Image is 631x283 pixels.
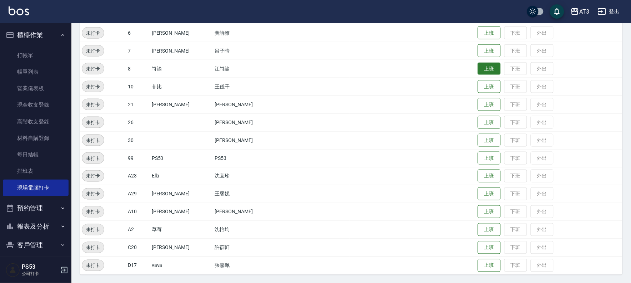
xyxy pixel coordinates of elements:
a: 現金收支登錄 [3,97,69,113]
td: 張嘉珮 [213,257,287,274]
td: [PERSON_NAME] [150,239,213,257]
span: 未打卡 [82,190,104,198]
td: 江岢諭 [213,60,287,78]
img: Person [6,263,20,277]
a: 帳單列表 [3,64,69,80]
span: 未打卡 [82,208,104,216]
button: 上班 [478,98,501,111]
button: 上班 [478,80,501,93]
td: A23 [126,167,150,185]
span: 未打卡 [82,172,104,180]
span: 未打卡 [82,29,104,37]
button: 上班 [478,241,501,254]
td: D17 [126,257,150,274]
button: 上班 [478,116,501,129]
span: 未打卡 [82,226,104,234]
span: 未打卡 [82,101,104,108]
a: 每日結帳 [3,146,69,163]
a: 打帳單 [3,47,69,64]
td: 沈怡均 [213,221,287,239]
button: 櫃檯作業 [3,26,69,44]
td: 岢諭 [150,60,213,78]
button: AT3 [568,4,592,19]
button: 上班 [478,152,501,165]
td: PS53 [213,149,287,167]
td: 王馨妮 [213,185,287,203]
td: 黃詩雅 [213,24,287,42]
span: 未打卡 [82,119,104,126]
button: 上班 [478,187,501,201]
span: 未打卡 [82,155,104,162]
td: 呂子晴 [213,42,287,60]
td: [PERSON_NAME] [150,24,213,42]
span: 未打卡 [82,137,104,144]
td: 沈宜珍 [213,167,287,185]
button: 上班 [478,26,501,40]
button: save [550,4,564,19]
div: AT3 [579,7,589,16]
td: [PERSON_NAME] [150,203,213,221]
td: 8 [126,60,150,78]
img: Logo [9,6,29,15]
button: 上班 [478,44,501,58]
button: 登出 [595,5,622,18]
td: [PERSON_NAME] [213,131,287,149]
td: 10 [126,78,150,96]
td: C20 [126,239,150,257]
button: 上班 [478,134,501,147]
button: 員工及薪資 [3,254,69,273]
a: 現場電腦打卡 [3,180,69,196]
td: vava [150,257,213,274]
td: [PERSON_NAME] [213,96,287,113]
td: 王儀千 [213,78,287,96]
span: 未打卡 [82,65,104,73]
button: 客戶管理 [3,236,69,254]
td: 菲比 [150,78,213,96]
td: A2 [126,221,150,239]
td: [PERSON_NAME] [150,185,213,203]
td: [PERSON_NAME] [213,113,287,131]
td: 6 [126,24,150,42]
button: 上班 [478,205,501,219]
td: 7 [126,42,150,60]
td: PS53 [150,149,213,167]
span: 未打卡 [82,244,104,252]
a: 高階收支登錄 [3,113,69,130]
td: 草莓 [150,221,213,239]
td: [PERSON_NAME] [150,96,213,113]
button: 上班 [478,223,501,236]
a: 營業儀表板 [3,80,69,97]
td: [PERSON_NAME] [213,203,287,221]
span: 未打卡 [82,83,104,91]
span: 未打卡 [82,262,104,269]
td: 26 [126,113,150,131]
span: 未打卡 [82,47,104,55]
p: 公司打卡 [22,270,58,277]
td: 30 [126,131,150,149]
a: 排班表 [3,163,69,179]
td: 99 [126,149,150,167]
button: 上班 [478,63,501,75]
td: Ella [150,167,213,185]
button: 預約管理 [3,199,69,218]
button: 上班 [478,259,501,272]
a: 材料自購登錄 [3,130,69,146]
td: 許苡軒 [213,239,287,257]
td: [PERSON_NAME] [150,42,213,60]
button: 上班 [478,170,501,183]
td: 21 [126,96,150,113]
td: A10 [126,203,150,221]
h5: PS53 [22,263,58,270]
td: A29 [126,185,150,203]
button: 報表及分析 [3,217,69,236]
